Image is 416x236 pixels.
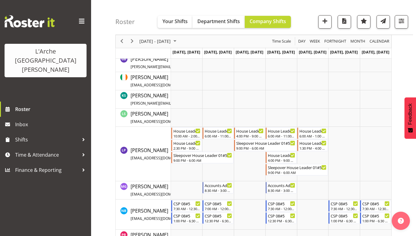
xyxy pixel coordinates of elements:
[369,38,390,45] span: calendar
[298,38,306,45] span: Day
[268,218,295,223] div: 12:30 PM - 6:30 PM
[131,192,191,197] span: [EMAIL_ADDRESS][DOMAIN_NAME]
[268,134,295,138] div: 6:00 AM - 11:00 AM
[205,134,232,138] div: 6:00 AM - 11:00 AM
[266,182,297,193] div: Michelle Gillard"s event - Accounts Admin Begin From Thursday, October 16, 2025 at 8:30:00 AM GMT...
[350,38,366,45] span: Month
[236,49,263,55] span: [DATE], [DATE]
[329,200,360,212] div: Nena Barwell"s event - CSP 08#5 Begin From Saturday, October 18, 2025 at 7:30:00 AM GMT+13:00 End...
[131,101,220,106] span: [PERSON_NAME][EMAIL_ADDRESS][DOMAIN_NAME]
[173,206,201,211] div: 7:30 AM - 12:30 PM
[236,128,264,134] div: House Leader 01#5
[395,15,408,29] button: Filter Shifts
[357,15,370,29] button: Highlight an important date within the roster.
[362,213,390,219] div: CSP 08#5
[116,54,171,72] td: Gillian Bradshaw resource
[271,38,292,45] span: Time Scale
[266,200,297,212] div: Nena Barwell"s event - CSP 08#5 Begin From Thursday, October 16, 2025 at 7:30:00 AM GMT+13:00 End...
[268,182,295,188] div: Accounts Admin
[268,164,327,170] div: Sleepover House Leader 01#5
[131,92,244,106] span: [PERSON_NAME]
[331,200,358,206] div: CSP 08#5
[362,206,390,211] div: 7:30 AM - 12:30 PM
[173,140,201,146] div: House Leader 01#5
[266,212,297,224] div: Nena Barwell"s event - CSP 08#5 Begin From Thursday, October 16, 2025 at 12:30:00 PM GMT+13:00 En...
[268,128,295,134] div: House Leader 01#5
[203,200,234,212] div: Nena Barwell"s event - CSP 08#5 Begin From Tuesday, October 14, 2025 at 7:00:00 AM GMT+13:00 Ends...
[360,200,391,212] div: Nena Barwell"s event - CSP 08#5 Begin From Sunday, October 19, 2025 at 7:30:00 AM GMT+13:00 Ends ...
[116,181,171,200] td: Michelle Gillard resource
[173,152,232,158] div: Sleepover House Leader 01#5
[128,38,136,45] button: Next
[407,103,413,125] span: Feedback
[171,127,202,139] div: Lydia Peters"s event - House Leader 01#5 Begin From Monday, October 13, 2025 at 10:00:00 AM GMT+1...
[205,218,232,223] div: 12:30 PM - 6:30 PM
[297,38,307,45] button: Timeline Day
[131,155,191,161] span: [EMAIL_ADDRESS][DOMAIN_NAME]
[171,140,202,151] div: Lydia Peters"s event - House Leader 01#5 Begin From Monday, October 13, 2025 at 2:30:00 PM GMT+13...
[331,218,358,223] div: 1:00 PM - 6:30 PM
[398,218,404,224] img: help-xxl-2.png
[116,90,171,109] td: Katherine Shaw resource
[116,72,171,90] td: Karen Herbert resource
[329,212,360,224] div: Nena Barwell"s event - CSP 08#5 Begin From Saturday, October 18, 2025 at 1:00:00 PM GMT+13:00 End...
[205,188,232,193] div: 8:30 AM - 3:00 PM
[299,49,326,55] span: [DATE], [DATE]
[299,128,327,134] div: House Leader 01#5
[234,127,265,139] div: Lydia Peters"s event - House Leader 01#5 Begin From Wednesday, October 15, 2025 at 4:00:00 PM GMT...
[131,147,215,161] span: [PERSON_NAME]
[266,152,297,163] div: Lydia Peters"s event - House Leader 01#5 Begin From Thursday, October 16, 2025 at 4:00:00 PM GMT+...
[117,35,127,48] div: previous period
[158,16,193,28] button: Your Shifts
[236,140,295,146] div: Sleepover House Leader 01#5
[266,164,328,175] div: Lydia Peters"s event - Sleepover House Leader 01#5 Begin From Thursday, October 16, 2025 at 9:00:...
[204,49,232,55] span: [DATE], [DATE]
[116,200,171,230] td: Nena Barwell resource
[173,128,201,134] div: House Leader 01#5
[205,128,232,134] div: House Leader 01#5
[173,146,201,151] div: 2:30 PM - 9:00 PM
[131,183,215,197] span: [PERSON_NAME]
[131,82,220,88] span: [EMAIL_ADDRESS][DOMAIN_NAME][PERSON_NAME]
[236,146,295,151] div: 9:00 PM - 6:00 AM
[131,216,191,221] span: [EMAIL_ADDRESS][DOMAIN_NAME]
[131,207,215,222] a: [PERSON_NAME][EMAIL_ADDRESS][DOMAIN_NAME]
[171,152,234,163] div: Lydia Peters"s event - Sleepover House Leader 01#5 Begin From Monday, October 13, 2025 at 9:00:00...
[193,16,245,28] button: Department Shifts
[172,49,200,55] span: [DATE], [DATE]
[297,140,328,151] div: Lydia Peters"s event - House Leader 01#5 Begin From Friday, October 17, 2025 at 1:30:00 PM GMT+13...
[139,38,171,45] span: [DATE] - [DATE]
[267,49,295,55] span: [DATE], [DATE]
[205,200,232,206] div: CSP 08#5
[331,213,358,219] div: CSP 08#5
[205,182,232,188] div: Accounts Admin
[15,120,88,129] span: Inbox
[116,109,171,127] td: Leanne Smith resource
[234,140,297,151] div: Lydia Peters"s event - Sleepover House Leader 01#5 Begin From Wednesday, October 15, 2025 at 9:00...
[362,200,390,206] div: CSP 08#5
[331,206,358,211] div: 7:30 AM - 12:30 PM
[271,38,292,45] button: Time Scale
[131,183,215,197] a: [PERSON_NAME][EMAIL_ADDRESS][DOMAIN_NAME]
[338,15,351,29] button: Download a PDF of the roster according to the set date range.
[268,170,327,175] div: 9:00 PM - 6:00 AM
[299,140,327,146] div: House Leader 01#5
[131,74,244,88] span: [PERSON_NAME]
[171,212,202,224] div: Nena Barwell"s event - CSP 08#5 Begin From Monday, October 13, 2025 at 1:00:00 PM GMT+13:00 Ends ...
[360,212,391,224] div: Nena Barwell"s event - CSP 08#5 Begin From Sunday, October 19, 2025 at 1:00:00 PM GMT+13:00 Ends ...
[173,158,232,163] div: 9:00 PM - 6:00 AM
[15,150,79,159] span: Time & Attendance
[5,15,55,27] img: Rosterit website logo
[369,38,390,45] button: Month
[131,56,272,70] span: [PERSON_NAME]
[404,97,416,139] button: Feedback - Show survey
[173,218,201,223] div: 1:00 PM - 6:30 PM
[131,147,215,161] a: [PERSON_NAME][EMAIL_ADDRESS][DOMAIN_NAME]
[268,152,295,158] div: House Leader 01#5
[205,206,232,211] div: 7:00 AM - 12:00 PM
[15,165,79,175] span: Finance & Reporting
[131,55,272,70] a: [PERSON_NAME][PERSON_NAME][EMAIL_ADDRESS][DOMAIN_NAME][PERSON_NAME]
[318,15,332,29] button: Add a new shift
[268,213,295,219] div: CSP 08#5
[268,206,295,211] div: 7:30 AM - 12:00 PM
